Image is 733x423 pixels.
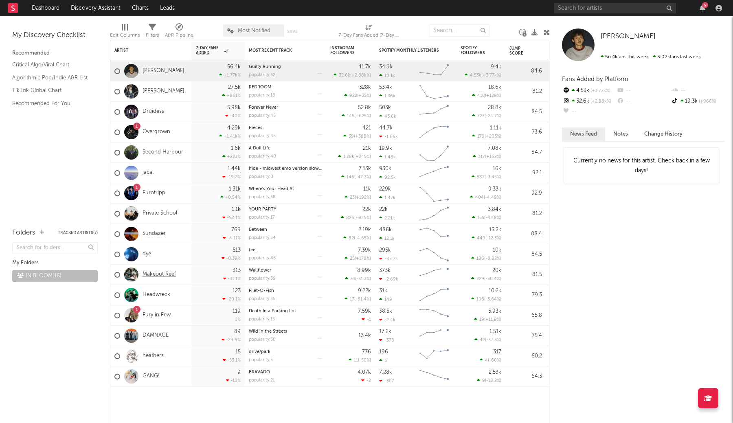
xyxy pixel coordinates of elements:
div: 38.5k [379,309,392,314]
div: 149 [379,297,392,302]
span: 32.6k [339,73,350,78]
span: 179 [477,134,485,139]
span: -61.4 % [356,297,370,302]
span: 4.53k [470,73,481,78]
div: 513 [233,248,241,253]
a: Makeout Reef [143,271,176,278]
div: 20k [492,268,501,273]
div: -31.1 % [223,276,241,281]
button: News Feed [562,127,605,141]
a: IN BLOOM(16) [12,270,98,282]
span: +128 % [486,94,500,98]
div: 81.2 [509,209,542,219]
div: ( ) [474,337,501,342]
input: Search... [429,24,490,37]
span: +2.88k % [351,73,370,78]
span: -30.4 % [485,277,500,281]
span: 404 [475,195,484,200]
div: Artist [114,48,176,53]
div: Edit Columns [110,31,140,40]
span: -24.7 % [486,114,500,118]
div: -4.11 % [223,235,241,241]
div: ( ) [472,235,501,241]
a: drive/park [249,350,270,354]
div: 0 % [235,318,241,322]
div: 4.29k [227,125,241,131]
div: 73.6 [509,127,542,137]
a: Algorithmic Pop/Indie A&R List [12,73,90,82]
div: Recommended [12,48,98,58]
div: ( ) [341,215,371,220]
div: 28.8k [488,105,501,110]
div: 1.36k [379,93,395,99]
div: 119 [233,309,241,314]
a: [PERSON_NAME] [143,88,184,95]
div: 75.4 [509,331,542,341]
div: 81.2 [509,87,542,96]
div: +223 % [222,154,241,159]
svg: Chart title [416,122,452,142]
a: Recommended For You [12,99,90,108]
div: Currently no news for this artist. Check back in a few days! [564,148,719,184]
div: popularity: 35 [249,297,275,301]
a: Second Harbour [143,149,183,156]
span: 33 [350,277,355,281]
span: +178 % [356,256,370,261]
a: REDROOM [249,85,272,90]
span: -50.5 % [356,216,370,220]
div: 295k [379,248,391,253]
span: 3.02k fans last week [601,55,701,59]
div: REDROOM [249,85,322,90]
div: 769 [231,227,241,232]
a: Forever Never [249,105,278,110]
div: Filters [146,31,159,40]
a: Fury in Few [143,312,171,319]
div: Filters [146,20,159,44]
div: Wild in the Streets [249,329,322,334]
div: -20.1 % [222,296,241,302]
span: 146 [347,175,354,180]
div: ( ) [474,317,501,322]
a: Pieces [249,126,262,130]
div: 2.19k [358,227,371,232]
div: ( ) [341,174,371,180]
div: 16k [493,166,501,171]
span: 106 [476,297,484,302]
div: 5.98k [227,105,241,110]
div: -58.1 % [222,215,241,220]
div: hide - midwest emo version slowed + reverbed [249,167,322,171]
span: 229 [476,277,484,281]
div: 486k [379,227,392,232]
span: 39 [349,134,354,139]
svg: Chart title [416,183,452,204]
a: Wild in the Streets [249,329,287,334]
div: popularity: 18 [249,93,275,98]
div: Jump Score [509,46,530,56]
span: -3.64 % [485,297,500,302]
div: Between [249,228,322,232]
a: GANG! [143,373,160,380]
span: +245 % [356,155,370,159]
span: +966 % [698,99,716,104]
div: 5.93k [488,309,501,314]
a: feeL [249,248,258,252]
div: Where's Your Head At [249,187,322,191]
span: 317 [478,155,485,159]
div: 328k [359,85,371,90]
span: 23 [350,195,355,200]
div: 43.6k [379,114,396,119]
div: 32.6k [562,96,616,107]
span: -4.65 % [355,236,370,241]
a: Where's Your Head At [249,187,294,191]
a: Eurotripp [143,190,165,197]
div: popularity: 0 [249,175,273,179]
div: 4.53k [562,85,616,96]
input: Search for folders... [12,242,98,254]
div: 123 [233,288,241,294]
span: 155 [477,216,484,220]
span: +3.77k % [589,89,610,93]
span: 19 [479,318,484,322]
svg: Chart title [416,81,452,102]
span: 922 [349,94,357,98]
input: Search for artists [554,3,676,13]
